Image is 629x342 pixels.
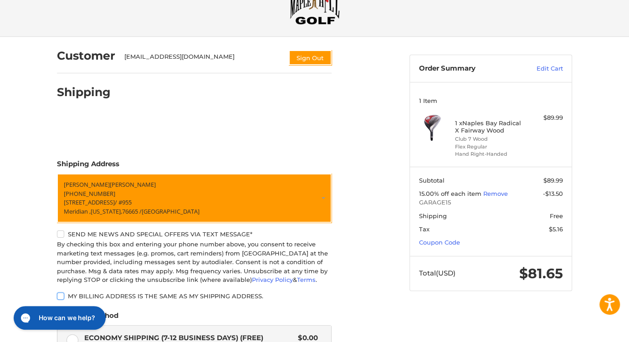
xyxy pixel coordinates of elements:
a: Enter or select a different address [57,174,332,223]
span: $5.16 [549,225,563,233]
label: My billing address is the same as my shipping address. [57,292,332,300]
div: By checking this box and entering your phone number above, you consent to receive marketing text ... [57,240,332,285]
span: Subtotal [419,177,445,184]
span: 76665 / [122,207,142,215]
span: [US_STATE], [91,207,122,215]
span: Free [550,212,563,219]
span: 15.00% off each item [419,190,483,197]
h3: 1 Item [419,97,563,104]
span: GARAGE15 [419,198,563,207]
h4: 1 x Naples Bay Radical X Fairway Wood [455,119,525,134]
legend: Shipping Address [57,159,119,174]
span: [PERSON_NAME] [110,180,156,189]
div: [EMAIL_ADDRESS][DOMAIN_NAME] [124,52,280,65]
span: Tax [419,225,430,233]
span: / #955 [115,198,132,206]
span: [PERSON_NAME] [64,180,110,189]
div: $89.99 [527,113,563,123]
a: Privacy Policy [252,276,293,283]
li: Flex Regular [455,143,525,151]
a: Edit Cart [517,64,563,73]
a: Coupon Code [419,239,460,246]
a: Terms [297,276,316,283]
button: Sign Out [289,50,332,65]
li: Hand Right-Handed [455,150,525,158]
span: $81.65 [519,265,563,282]
span: $89.99 [543,177,563,184]
span: Meridian , [64,207,91,215]
span: Shipping [419,212,447,219]
label: Send me news and special offers via text message* [57,230,332,238]
span: [STREET_ADDRESS] [64,198,115,206]
h2: Shipping [57,85,111,99]
a: Remove [483,190,508,197]
li: Club 7 Wood [455,135,525,143]
span: [PHONE_NUMBER] [64,189,115,197]
iframe: Gorgias live chat messenger [9,303,108,333]
span: Total (USD) [419,269,455,277]
span: [GEOGRAPHIC_DATA] [142,207,199,215]
span: -$13.50 [543,190,563,197]
h3: Order Summary [419,64,517,73]
h2: Customer [57,49,115,63]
